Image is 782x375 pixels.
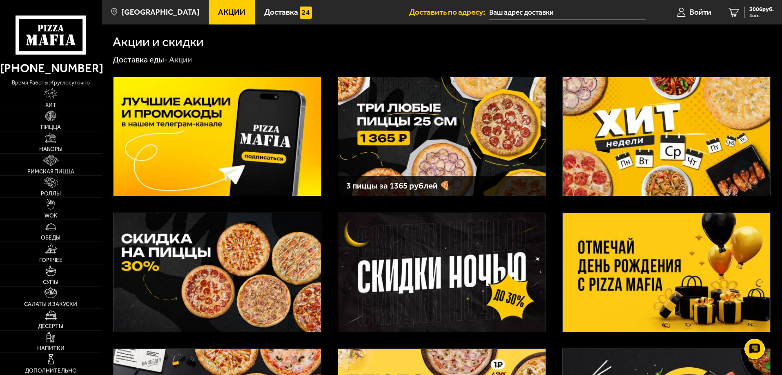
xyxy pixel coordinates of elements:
span: Римская пицца [27,169,74,175]
h3: 3 пиццы за 1365 рублей 🍕 [346,182,537,190]
span: Пицца [41,124,61,130]
span: Роллы [41,191,61,197]
span: 4 шт. [749,13,774,18]
span: Войти [690,8,711,16]
span: WOK [45,213,57,219]
span: Салаты и закуски [24,302,77,307]
span: Доставить по адресу: [409,8,489,16]
div: Акции [169,55,192,65]
a: Доставка еды- [113,55,168,64]
span: Обеды [41,235,60,241]
span: [GEOGRAPHIC_DATA] [122,8,199,16]
span: Супы [43,280,58,285]
span: Напитки [37,346,65,351]
span: Дополнительно [25,368,77,374]
span: Акции [218,8,245,16]
span: Хит [45,102,56,108]
span: Наборы [39,146,62,152]
span: 3006 руб. [749,7,774,12]
img: 15daf4d41897b9f0e9f617042186c801.svg [300,7,312,19]
h1: Акции и скидки [113,36,204,49]
input: Ваш адрес доставки [489,5,646,20]
span: Десерты [38,324,63,329]
a: 3 пиццы за 1365 рублей 🍕 [338,77,546,196]
span: Горячее [39,257,62,263]
span: Доставка [264,8,298,16]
